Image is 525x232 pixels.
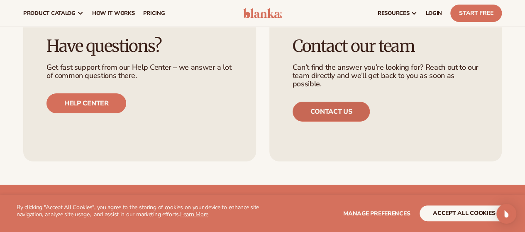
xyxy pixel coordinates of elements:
[46,63,233,80] p: Get fast support from our Help Center – we answer a lot of common questions there.
[46,37,233,55] h3: Have questions?
[293,37,479,55] h3: Contact our team
[420,205,508,221] button: accept all cookies
[378,10,409,17] span: resources
[496,204,516,224] div: Open Intercom Messenger
[92,10,135,17] span: How It Works
[143,10,165,17] span: pricing
[450,5,502,22] a: Start Free
[17,204,263,218] p: By clicking "Accept All Cookies", you agree to the storing of cookies on your device to enhance s...
[243,8,282,18] img: logo
[293,102,370,122] a: Contact us
[343,205,410,221] button: Manage preferences
[426,10,442,17] span: LOGIN
[343,210,410,217] span: Manage preferences
[46,93,126,113] a: Help center
[180,210,208,218] a: Learn More
[293,63,479,88] p: Can’t find the answer you’re looking for? Reach out to our team directly and we’ll get back to yo...
[23,10,76,17] span: product catalog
